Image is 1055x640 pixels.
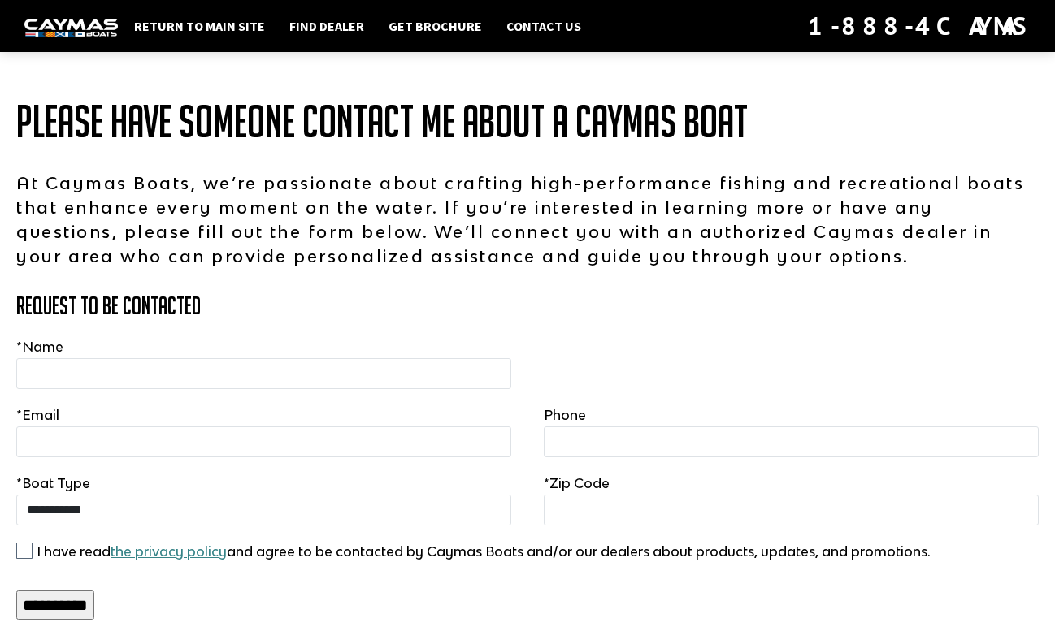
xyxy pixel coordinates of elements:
label: Zip Code [544,474,610,493]
label: Phone [544,405,586,425]
a: Contact Us [498,15,589,37]
a: the privacy policy [111,543,227,560]
label: I have read and agree to be contacted by Caymas Boats and/or our dealers about products, updates,... [37,542,931,561]
img: white-logo-c9c8dbefe5ff5ceceb0f0178aa75bf4bb51f6bca0971e226c86eb53dfe498488.png [24,19,118,36]
a: Find Dealer [281,15,372,37]
a: Get Brochure [380,15,490,37]
h3: Request to Be Contacted [16,292,1039,319]
h1: Please have someone contact me about a Caymas Boat [16,97,1039,146]
div: 1-888-4CAYMAS [808,8,1031,44]
p: At Caymas Boats, we’re passionate about crafting high-performance fishing and recreational boats ... [16,171,1039,268]
a: Return to main site [126,15,273,37]
label: Name [16,337,63,357]
label: Email [16,405,59,425]
label: Boat Type [16,474,90,493]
